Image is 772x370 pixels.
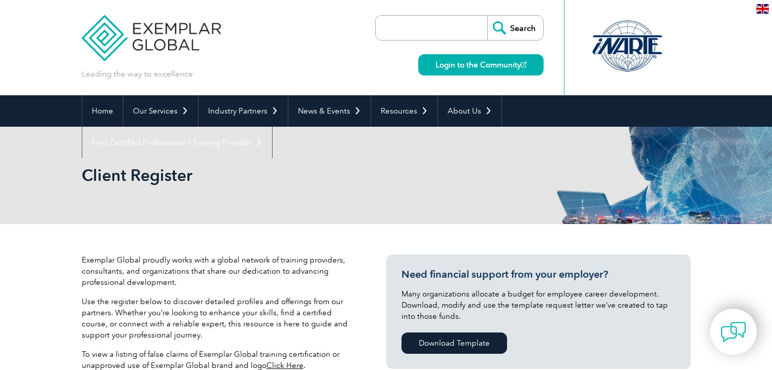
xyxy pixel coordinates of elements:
img: en [756,4,769,14]
p: Exemplar Global proudly works with a global network of training providers, consultants, and organ... [82,254,356,288]
a: Click Here [266,361,304,370]
h3: Need financial support from your employer? [401,268,676,281]
img: open_square.png [521,62,526,67]
a: Login to the Community [418,54,544,76]
input: Search [487,16,543,40]
a: About Us [438,95,501,127]
img: contact-chat.png [721,319,746,345]
a: Home [82,95,123,127]
a: News & Events [288,95,371,127]
p: Many organizations allocate a budget for employee career development. Download, modify and use th... [401,288,676,322]
a: Download Template [401,332,507,354]
a: Find Certified Professional / Training Provider [82,127,272,158]
h2: Client Register [82,167,508,183]
a: Industry Partners [198,95,288,127]
a: Resources [371,95,438,127]
a: Our Services [123,95,198,127]
p: Use the register below to discover detailed profiles and offerings from our partners. Whether you... [82,296,356,341]
p: Leading the way to excellence [82,68,193,80]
